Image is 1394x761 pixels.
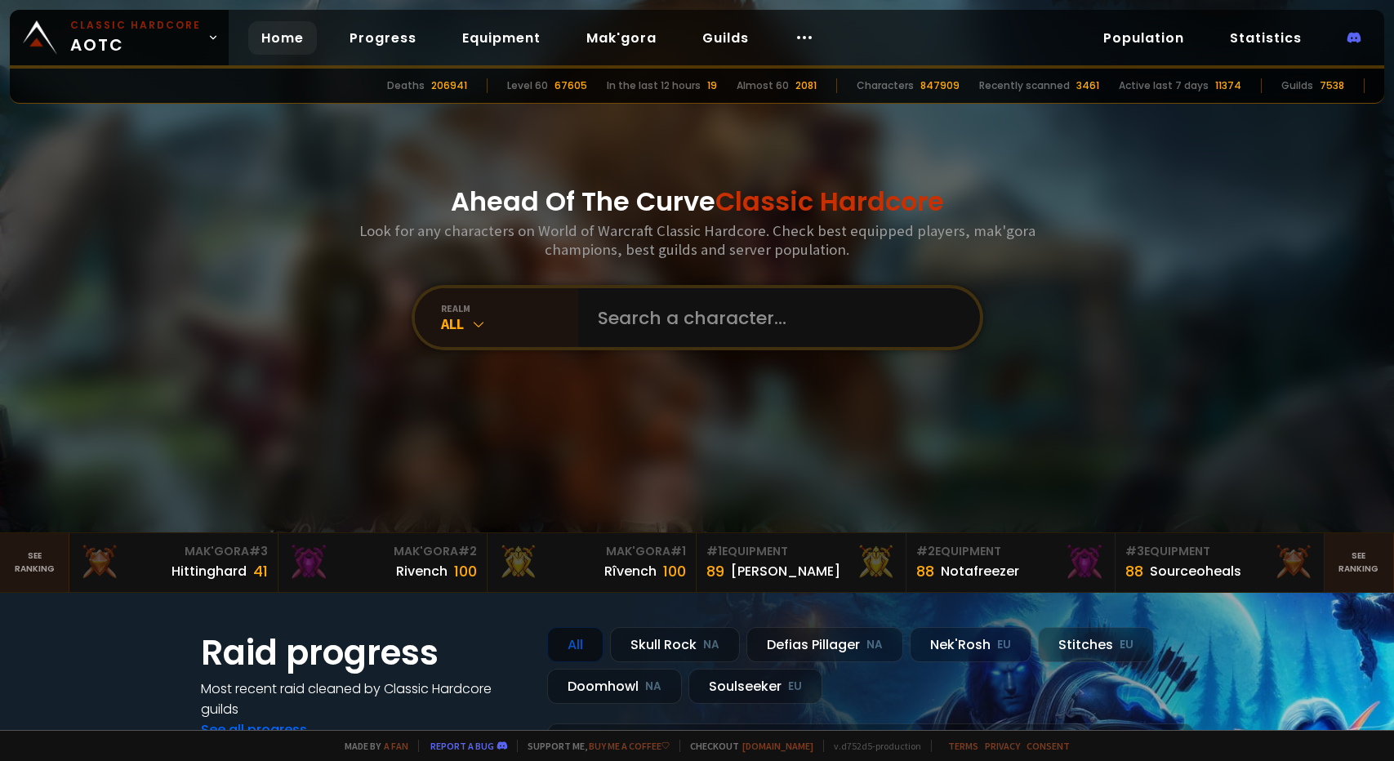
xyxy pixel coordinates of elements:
a: Mak'Gora#1Rîvench100 [488,533,697,592]
div: Guilds [1281,78,1313,93]
div: Recently scanned [979,78,1070,93]
a: Buy me a coffee [589,740,670,752]
div: Hittinghard [171,561,247,581]
a: Seeranking [1325,533,1394,592]
div: Equipment [706,543,895,560]
a: Progress [336,21,430,55]
div: [PERSON_NAME] [731,561,840,581]
div: realm [441,302,578,314]
a: [DOMAIN_NAME] [742,740,813,752]
div: 7538 [1320,78,1344,93]
a: Privacy [985,740,1020,752]
a: Equipment [449,21,554,55]
div: Mak'Gora [497,543,686,560]
a: Population [1090,21,1197,55]
div: Rivench [396,561,448,581]
span: AOTC [70,18,201,57]
div: Rîvench [604,561,657,581]
a: Classic HardcoreAOTC [10,10,229,65]
small: Classic Hardcore [70,18,201,33]
small: NA [645,679,661,695]
input: Search a character... [588,288,960,347]
div: 11374 [1215,78,1241,93]
div: 3461 [1076,78,1099,93]
div: Soulseeker [688,669,822,704]
a: #2Equipment88Notafreezer [906,533,1116,592]
a: Terms [948,740,978,752]
div: 100 [663,560,686,582]
span: v. d752d5 - production [823,740,921,752]
a: Statistics [1217,21,1315,55]
div: Doomhowl [547,669,682,704]
span: Made by [335,740,408,752]
small: NA [703,637,719,653]
span: # 2 [458,543,477,559]
div: 206941 [431,78,467,93]
div: Equipment [1125,543,1314,560]
div: Level 60 [507,78,548,93]
div: Mak'Gora [79,543,268,560]
div: 100 [454,560,477,582]
div: 847909 [920,78,960,93]
a: Consent [1027,740,1070,752]
a: Guilds [689,21,762,55]
small: EU [997,637,1011,653]
div: Characters [857,78,914,93]
div: 41 [253,560,268,582]
span: # 1 [670,543,686,559]
div: Mak'Gora [288,543,477,560]
h4: Most recent raid cleaned by Classic Hardcore guilds [201,679,528,719]
div: 88 [1125,560,1143,582]
div: 19 [707,78,717,93]
a: #3Equipment88Sourceoheals [1116,533,1325,592]
div: In the last 12 hours [607,78,701,93]
div: Nek'Rosh [910,627,1031,662]
div: 67605 [554,78,587,93]
div: 89 [706,560,724,582]
a: Mak'gora [573,21,670,55]
a: Home [248,21,317,55]
a: Mak'Gora#2Rivench100 [278,533,488,592]
span: Checkout [679,740,813,752]
div: All [547,627,603,662]
a: See all progress [201,720,307,739]
div: 2081 [795,78,817,93]
div: Notafreezer [941,561,1019,581]
div: Active last 7 days [1119,78,1209,93]
div: Stitches [1038,627,1154,662]
span: # 3 [1125,543,1144,559]
h1: Ahead Of The Curve [451,182,944,221]
div: All [441,314,578,333]
div: Defias Pillager [746,627,903,662]
span: Classic Hardcore [715,183,944,220]
small: NA [866,637,883,653]
div: 88 [916,560,934,582]
a: Report a bug [430,740,494,752]
a: a fan [384,740,408,752]
div: Deaths [387,78,425,93]
div: Equipment [916,543,1105,560]
div: Sourceoheals [1150,561,1241,581]
a: #1Equipment89[PERSON_NAME] [697,533,906,592]
small: EU [1120,637,1133,653]
h1: Raid progress [201,627,528,679]
div: Almost 60 [737,78,789,93]
div: Skull Rock [610,627,740,662]
a: Mak'Gora#3Hittinghard41 [69,533,278,592]
span: Support me, [517,740,670,752]
h3: Look for any characters on World of Warcraft Classic Hardcore. Check best equipped players, mak'g... [353,221,1042,259]
span: # 3 [249,543,268,559]
span: # 2 [916,543,935,559]
span: # 1 [706,543,722,559]
small: EU [788,679,802,695]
